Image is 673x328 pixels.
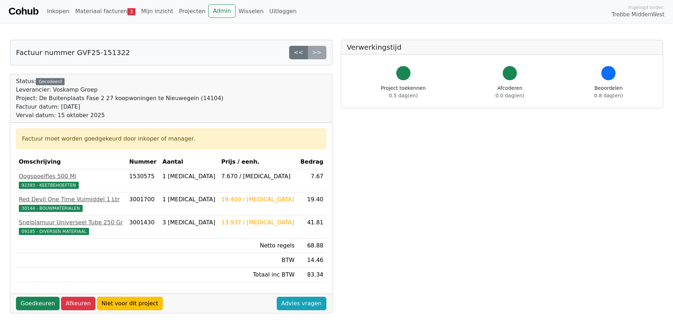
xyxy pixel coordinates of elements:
a: Materiaal facturen3 [72,4,138,18]
div: Project: De Buitenplaats Fase 2 27 koopwoningen te Nieuwegein (14104) [16,94,224,103]
h5: Verwerkingstijd [347,43,657,51]
div: Afcoderen [496,84,524,99]
div: Leverancier: Voskamp Groep [16,86,224,94]
div: Factuur moet worden goedgekeurd door inkoper of manager. [22,135,320,143]
div: Oogspoelfles 500 Ml [19,172,123,181]
div: Status: [16,77,224,120]
th: Nummer [126,155,159,169]
th: Omschrijving [16,155,126,169]
span: 92393 - KEETBEHOEFTEN [19,182,79,189]
div: Factuur datum: [DATE] [16,103,224,111]
a: Snelplamuur Universeel Tube 250 Gr09185 - DIVERSEN MATERIAAL [19,218,123,235]
td: 7.67 [297,169,326,192]
th: Aantal [160,155,219,169]
a: << [289,46,308,59]
a: Advies vragen [277,297,326,310]
div: Gecodeerd [36,78,65,85]
a: Goedkeuren [16,297,60,310]
td: 68.88 [297,239,326,253]
div: 19.400 / [MEDICAL_DATA] [221,195,295,204]
td: 3001430 [126,215,159,239]
a: Wisselen [236,4,266,18]
span: 0.0 dag(en) [496,93,524,98]
td: BTW [219,253,298,268]
div: Verval datum: 15 oktober 2025 [16,111,224,120]
div: 7.670 / [MEDICAL_DATA] [221,172,295,181]
th: Prijs / eenh. [219,155,298,169]
a: Admin [208,4,236,18]
h5: Factuur nummer GVF25-151322 [16,48,130,57]
a: Cohub [9,3,38,20]
span: 0.8 dag(en) [594,93,623,98]
div: 3 [MEDICAL_DATA] [162,218,216,227]
div: Red Devil One Time Vulmiddel 1 Ltr [19,195,123,204]
div: Snelplamuur Universeel Tube 250 Gr [19,218,123,227]
a: Uitloggen [266,4,299,18]
span: 30144 - BOUWMATERIALEN [19,205,83,212]
span: 09185 - DIVERSEN MATERIAAL [19,228,89,235]
span: Ingelogd onder: [628,4,664,11]
td: 3001700 [126,192,159,215]
td: 41.81 [297,215,326,239]
td: 19.40 [297,192,326,215]
td: 14.46 [297,253,326,268]
a: Projecten [176,4,208,18]
div: 1 [MEDICAL_DATA] [162,195,216,204]
a: Mijn inzicht [138,4,176,18]
td: Netto regels [219,239,298,253]
div: Beoordelen [594,84,623,99]
span: Trebbe MiddenWest [612,11,664,19]
a: Oogspoelfles 500 Ml92393 - KEETBEHOEFTEN [19,172,123,189]
th: Bedrag [297,155,326,169]
div: 13.937 / [MEDICAL_DATA] [221,218,295,227]
td: 1530575 [126,169,159,192]
span: 0.5 dag(en) [389,93,418,98]
a: Inkopen [44,4,72,18]
div: 1 [MEDICAL_DATA] [162,172,216,181]
div: Project toekennen [381,84,426,99]
a: Niet voor dit project [97,297,163,310]
span: 3 [127,8,136,15]
td: 83.34 [297,268,326,282]
a: Red Devil One Time Vulmiddel 1 Ltr30144 - BOUWMATERIALEN [19,195,123,212]
td: Totaal inc BTW [219,268,298,282]
a: Afkeuren [61,297,95,310]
